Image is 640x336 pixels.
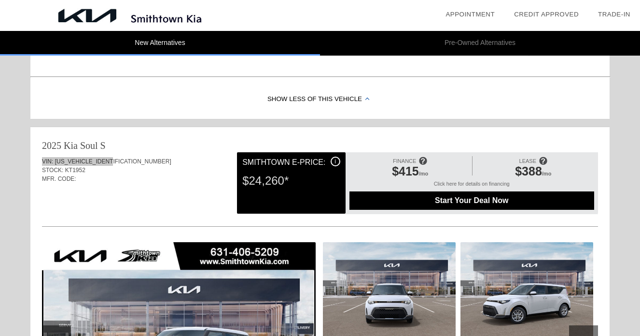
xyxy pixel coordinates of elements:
[514,11,579,18] a: Credit Approved
[392,164,419,178] span: $415
[30,80,610,119] div: Show Less of this Vehicle
[354,164,466,181] div: /mo
[349,181,594,191] div: Click here for details on financing
[445,11,495,18] a: Appointment
[42,139,98,152] div: 2025 Kia Soul
[65,167,85,174] span: KT1952
[100,139,106,152] div: S
[242,157,340,168] div: Smithtown E-Price:
[515,164,542,178] span: $388
[519,158,536,164] span: LEASE
[42,158,53,165] span: VIN:
[331,157,340,166] div: i
[55,158,171,165] span: [US_VEHICLE_IDENTIFICATION_NUMBER]
[42,167,63,174] span: STOCK:
[242,168,340,193] div: $24,260*
[362,196,582,205] span: Start Your Deal Now
[598,11,630,18] a: Trade-In
[320,31,640,56] li: Pre-Owned Alternatives
[42,198,598,213] div: Quoted on [DATE] 10:58:24 AM
[42,175,76,182] span: MFR. CODE:
[477,164,589,181] div: /mo
[393,158,416,164] span: FINANCE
